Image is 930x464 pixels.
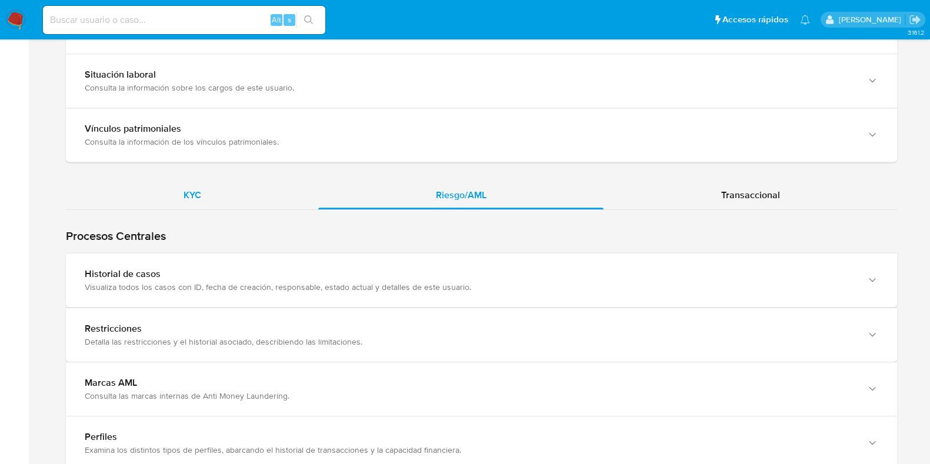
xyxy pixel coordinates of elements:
span: 3.161.2 [907,28,924,37]
span: KYC [184,188,201,202]
span: Accesos rápidos [722,14,788,26]
span: s [288,14,291,25]
div: Perfiles [85,431,855,443]
div: Examina los distintos tipos de perfiles, abarcando el historial de transacciones y la capacidad f... [85,445,855,455]
input: Buscar usuario o caso... [43,12,325,28]
span: Transaccional [721,188,780,202]
a: Salir [909,14,921,26]
button: RestriccionesDetalla las restricciones y el historial asociado, describiendo las limitaciones. [66,308,897,362]
span: Alt [272,14,281,25]
div: Restricciones [85,323,855,335]
p: julian.lasala@mercadolibre.com [838,14,905,25]
a: Notificaciones [800,15,810,25]
span: Riesgo/AML [436,188,486,202]
h1: Procesos Centrales [66,229,897,243]
div: Detalla las restricciones y el historial asociado, describiendo las limitaciones. [85,336,855,347]
button: search-icon [296,12,321,28]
